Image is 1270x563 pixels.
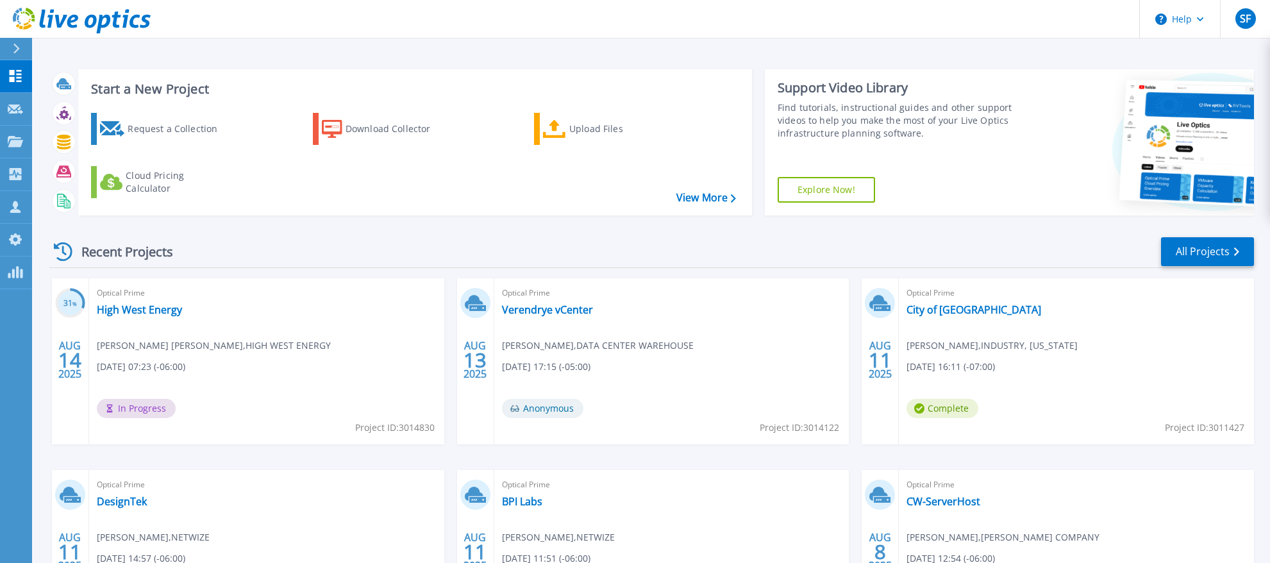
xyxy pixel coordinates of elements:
[1240,13,1251,24] span: SF
[869,355,892,366] span: 11
[778,101,1028,140] div: Find tutorials, instructional guides and other support videos to help you make the most of your L...
[907,478,1246,492] span: Optical Prime
[907,495,980,508] a: CW-ServerHost
[502,530,615,544] span: [PERSON_NAME] , NETWIZE
[97,303,182,316] a: High West Energy
[313,113,456,145] a: Download Collector
[97,286,437,300] span: Optical Prime
[58,337,82,383] div: AUG 2025
[91,166,234,198] a: Cloud Pricing Calculator
[907,399,978,418] span: Complete
[97,530,210,544] span: [PERSON_NAME] , NETWIZE
[355,421,435,435] span: Project ID: 3014830
[72,300,77,307] span: %
[778,177,875,203] a: Explore Now!
[907,530,1099,544] span: [PERSON_NAME] , [PERSON_NAME] COMPANY
[760,421,839,435] span: Project ID: 3014122
[502,303,593,316] a: Verendrye vCenter
[97,495,147,508] a: DesignTek
[464,546,487,557] span: 11
[128,116,230,142] div: Request a Collection
[676,192,736,204] a: View More
[49,236,190,267] div: Recent Projects
[55,296,85,311] h3: 31
[502,286,842,300] span: Optical Prime
[907,360,995,374] span: [DATE] 16:11 (-07:00)
[97,339,331,353] span: [PERSON_NAME] [PERSON_NAME] , HIGH WEST ENERGY
[502,495,542,508] a: BPI Labs
[502,399,583,418] span: Anonymous
[126,169,228,195] div: Cloud Pricing Calculator
[868,337,892,383] div: AUG 2025
[502,478,842,492] span: Optical Prime
[97,399,176,418] span: In Progress
[1161,237,1254,266] a: All Projects
[58,546,81,557] span: 11
[778,80,1028,96] div: Support Video Library
[534,113,677,145] a: Upload Files
[346,116,448,142] div: Download Collector
[464,355,487,366] span: 13
[463,337,487,383] div: AUG 2025
[874,546,886,557] span: 8
[91,113,234,145] a: Request a Collection
[97,478,437,492] span: Optical Prime
[907,339,1078,353] span: [PERSON_NAME] , INDUSTRY, [US_STATE]
[569,116,672,142] div: Upload Files
[58,355,81,366] span: 14
[91,82,735,96] h3: Start a New Project
[502,360,590,374] span: [DATE] 17:15 (-05:00)
[502,339,694,353] span: [PERSON_NAME] , DATA CENTER WAREHOUSE
[907,303,1041,316] a: City of [GEOGRAPHIC_DATA]
[1165,421,1244,435] span: Project ID: 3011427
[907,286,1246,300] span: Optical Prime
[97,360,185,374] span: [DATE] 07:23 (-06:00)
